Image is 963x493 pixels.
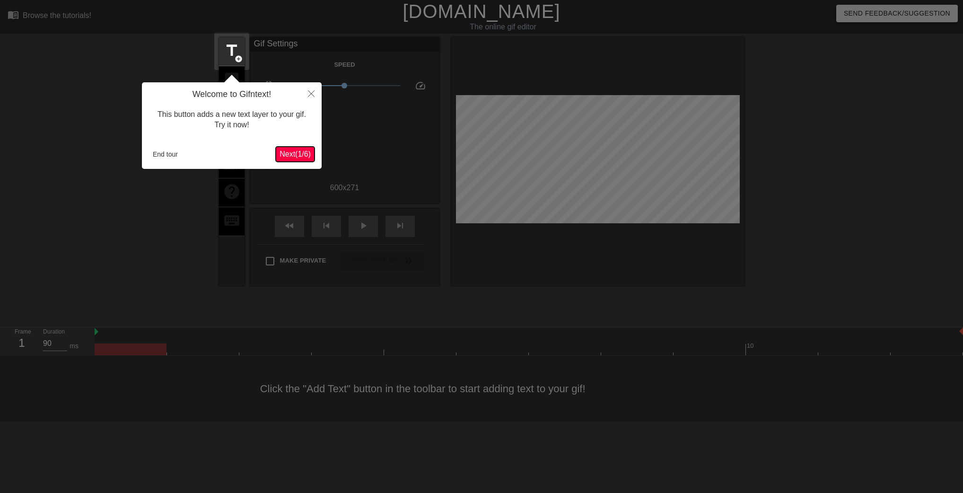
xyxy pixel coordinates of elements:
[149,147,182,161] button: End tour
[276,147,315,162] button: Next
[280,150,311,158] span: Next ( 1 / 6 )
[149,89,315,100] h4: Welcome to Gifntext!
[149,100,315,140] div: This button adds a new text layer to your gif. Try it now!
[301,82,322,104] button: Close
